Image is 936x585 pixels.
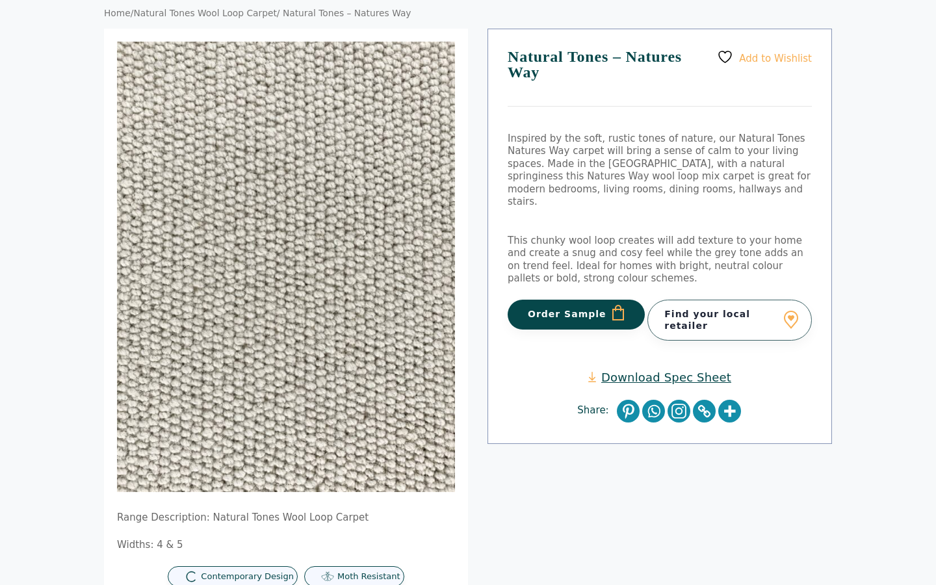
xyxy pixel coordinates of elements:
a: Pinterest [617,400,640,422]
a: Find your local retailer [647,300,812,340]
a: Instagram [668,400,690,422]
span: Add to Wishlist [739,52,812,64]
a: Add to Wishlist [717,49,812,65]
a: Whatsapp [642,400,665,422]
span: Inspired by the soft, rustic tones of nature, our Natural Tones Natures Way carpet will bring a s... [508,133,805,183]
a: More [718,400,741,422]
a: Copy Link [693,400,716,422]
p: Widths: 4 & 5 [117,539,455,552]
span: his Natures Way wool loop mix carpet is great for modern bedrooms, living rooms, dining rooms, ha... [508,170,811,207]
button: Order Sample [508,300,645,330]
a: Natural Tones Wool Loop Carpet [133,8,276,18]
h1: Natural Tones – Natures Way [508,49,812,107]
a: Download Spec Sheet [588,370,731,385]
span: Contemporary Design [201,571,294,582]
p: Range Description: Natural Tones Wool Loop Carpet [117,512,455,525]
span: Share: [577,404,615,417]
nav: Breadcrumb [104,8,832,19]
a: Home [104,8,131,18]
span: Moth Resistant [337,571,400,582]
span: This chunky wool loop creates will add texture to your home and create a snug and cosy feel while... [508,235,803,285]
